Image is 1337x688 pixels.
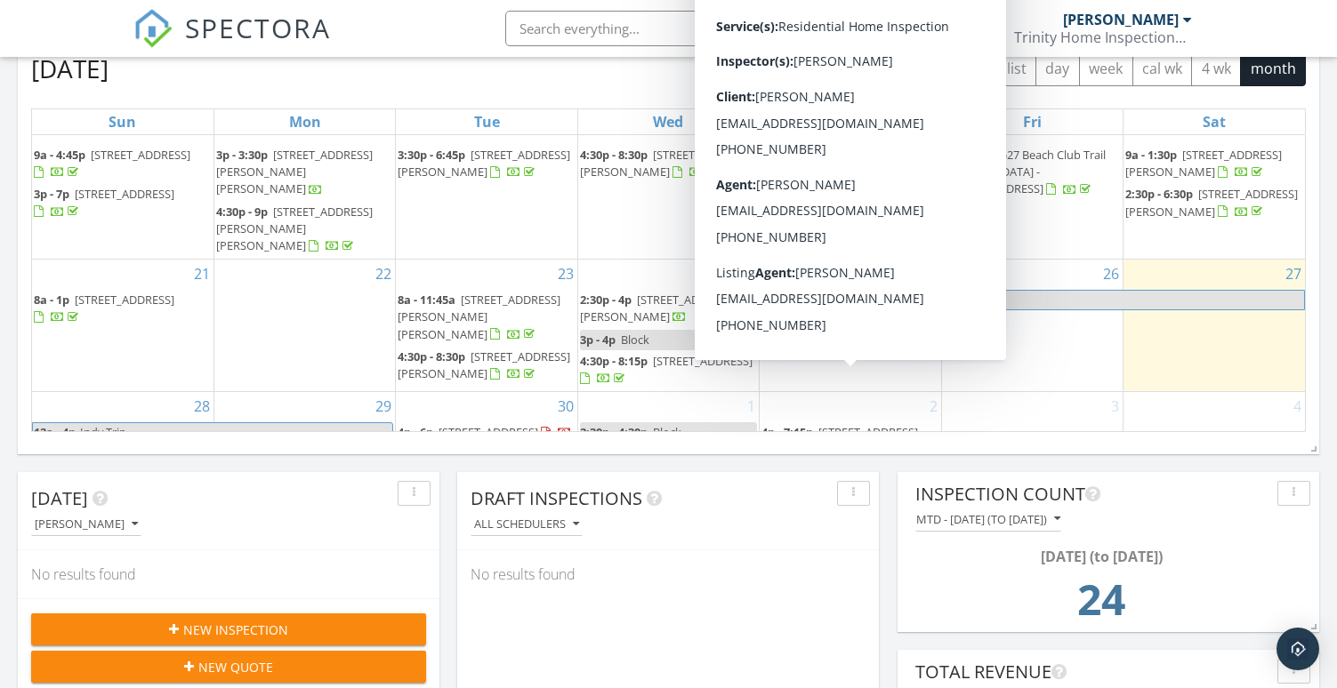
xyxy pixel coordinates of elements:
[31,486,88,510] span: [DATE]
[31,613,426,645] button: New Inspection
[1290,392,1305,420] a: Go to October 4, 2025
[1124,115,1305,260] td: Go to September 20, 2025
[760,115,941,260] td: Go to September 18, 2025
[471,513,583,537] button: All schedulers
[190,392,213,420] a: Go to September 28, 2025
[398,147,570,180] span: [STREET_ADDRESS][PERSON_NAME]
[1124,260,1305,392] td: Go to September 27, 2025
[653,353,753,369] span: [STREET_ADDRESS]
[915,508,1061,532] button: MTD - [DATE] (to [DATE])
[471,109,503,134] a: Tuesday
[761,424,918,457] span: [STREET_ADDRESS][PERSON_NAME]
[80,424,126,440] span: Indy Trip
[183,620,288,639] span: New Inspection
[577,392,759,484] td: Go to October 1, 2025
[580,424,648,440] span: 2:30p - 4:30p
[398,422,575,444] a: 4p - 6p [STREET_ADDRESS]
[398,424,572,440] a: 4p - 6p [STREET_ADDRESS]
[918,260,941,288] a: Go to September 25, 2025
[32,392,213,484] td: Go to September 28, 2025
[744,392,759,420] a: Go to October 1, 2025
[216,204,373,253] a: 4:30p - 9p [STREET_ADDRESS][PERSON_NAME][PERSON_NAME]
[372,392,395,420] a: Go to September 29, 2025
[216,147,373,196] span: [STREET_ADDRESS][PERSON_NAME][PERSON_NAME]
[1079,52,1133,86] button: week
[105,109,140,134] a: Sunday
[34,184,212,222] a: 3p - 7p [STREET_ADDRESS]
[32,115,213,260] td: Go to September 14, 2025
[33,423,77,442] span: 12a - 4p
[580,147,753,180] span: [STREET_ADDRESS][PERSON_NAME]
[1240,52,1306,86] button: month
[580,353,753,386] a: 4:30p - 8:15p [STREET_ADDRESS]
[396,260,577,392] td: Go to September 23, 2025
[216,147,373,196] a: 3p - 3:30p [STREET_ADDRESS][PERSON_NAME][PERSON_NAME]
[398,145,575,183] a: 3:30p - 6:45p [STREET_ADDRESS][PERSON_NAME]
[1282,260,1305,288] a: Go to September 27, 2025
[398,292,560,341] span: [STREET_ADDRESS][PERSON_NAME][PERSON_NAME]
[286,109,325,134] a: Monday
[1063,11,1179,28] div: [PERSON_NAME]
[1125,186,1298,219] span: [STREET_ADDRESS][PERSON_NAME]
[921,567,1282,642] td: 24
[190,260,213,288] a: Go to September 21, 2025
[133,24,331,61] a: SPECTORA
[1125,147,1282,180] span: [STREET_ADDRESS][PERSON_NAME]
[580,145,757,183] a: 4:30p - 8:30p [STREET_ADDRESS][PERSON_NAME]
[34,292,174,324] a: 8a - 1p [STREET_ADDRESS]
[471,486,642,510] span: Draft Inspections
[91,147,190,163] span: [STREET_ADDRESS]
[372,260,395,288] a: Go to September 22, 2025
[398,348,465,364] span: 4:30p - 8:30p
[921,546,1282,567] div: [DATE] (to [DATE])
[1124,392,1305,484] td: Go to October 4, 2025
[34,290,212,328] a: 8a - 1p [STREET_ADDRESS]
[1099,260,1123,288] a: Go to September 26, 2025
[34,147,190,180] a: 9a - 4:45p [STREET_ADDRESS]
[34,145,212,183] a: 9a - 4:45p [STREET_ADDRESS]
[398,292,455,308] span: 8a - 11:45a
[941,115,1123,260] td: Go to September 19, 2025
[474,518,579,531] div: All schedulers
[34,292,69,308] span: 8a - 1p
[439,424,538,440] span: [STREET_ADDRESS]
[34,186,69,202] span: 3p - 7p
[31,651,426,683] button: New Quote
[213,392,395,484] td: Go to September 29, 2025
[554,392,577,420] a: Go to September 30, 2025
[736,260,759,288] a: Go to September 24, 2025
[580,147,753,180] a: 4:30p - 8:30p [STREET_ADDRESS][PERSON_NAME]
[1125,147,1282,180] a: 9a - 1:30p [STREET_ADDRESS][PERSON_NAME]
[216,145,393,201] a: 3p - 3:30p [STREET_ADDRESS][PERSON_NAME][PERSON_NAME]
[31,51,109,86] h2: [DATE]
[761,424,918,457] a: 4p - 7:15p [STREET_ADDRESS][PERSON_NAME]
[944,145,1121,201] a: 4p - 7:30p 527 Beach Club Trail [MEDICAL_DATA] - [STREET_ADDRESS]
[941,260,1123,392] td: Go to September 26, 2025
[18,550,439,598] div: No results found
[945,51,987,87] button: Next month
[580,332,616,348] span: 3p - 4p
[35,518,138,531] div: [PERSON_NAME]
[398,292,560,341] a: 8a - 11:45a [STREET_ADDRESS][PERSON_NAME][PERSON_NAME]
[580,292,632,308] span: 2:30p - 4p
[580,147,648,163] span: 4:30p - 8:30p
[944,147,995,163] span: 4p - 7:30p
[649,109,687,134] a: Wednesday
[1035,52,1080,86] button: day
[653,424,681,440] span: Block
[760,392,941,484] td: Go to October 2, 2025
[941,392,1123,484] td: Go to October 3, 2025
[926,392,941,420] a: Go to October 2, 2025
[904,51,946,87] button: Previous month
[1125,184,1303,222] a: 2:30p - 6:30p [STREET_ADDRESS][PERSON_NAME]
[185,9,331,46] span: SPECTORA
[133,9,173,48] img: The Best Home Inspection Software - Spectora
[577,115,759,260] td: Go to September 17, 2025
[1132,52,1193,86] button: cal wk
[944,147,1106,196] a: 4p - 7:30p 527 Beach Club Trail [MEDICAL_DATA] - [STREET_ADDRESS]
[1125,186,1193,202] span: 2:30p - 6:30p
[216,147,268,163] span: 3p - 3:30p
[34,186,174,219] a: 3p - 7p [STREET_ADDRESS]
[580,353,648,369] span: 4:30p - 8:15p
[828,52,893,86] button: [DATE]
